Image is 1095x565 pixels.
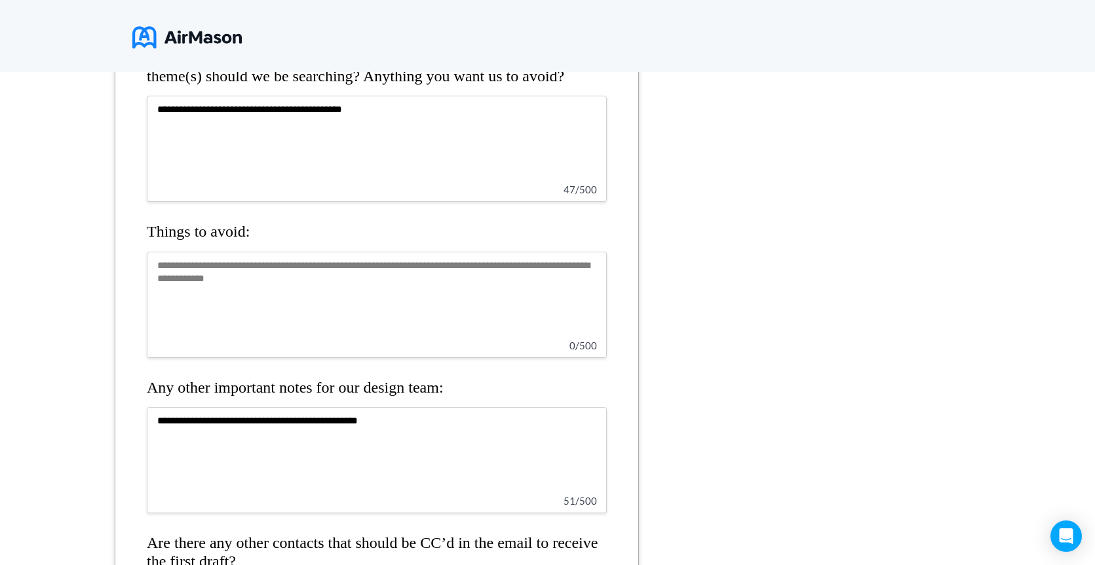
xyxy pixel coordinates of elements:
span: 51 / 500 [564,495,597,507]
div: Open Intercom Messenger [1050,520,1082,552]
img: logo [132,21,242,54]
h4: Any other important notes for our design team: [147,379,607,397]
span: 47 / 500 [564,184,597,195]
span: 0 / 500 [569,340,597,351]
h4: Things to avoid: [147,223,607,241]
